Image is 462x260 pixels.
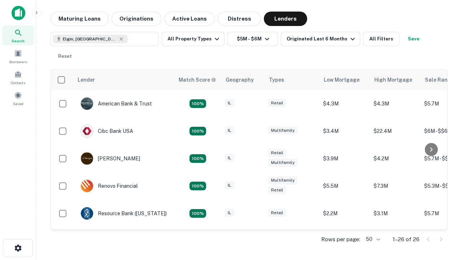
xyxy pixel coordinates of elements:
button: Originations [112,12,161,26]
th: Geography [221,70,265,90]
img: picture [81,125,93,137]
div: Retail [268,209,286,217]
button: Lenders [264,12,307,26]
div: Capitalize uses an advanced AI algorithm to match your search with the best lender. The match sco... [179,76,216,84]
th: Lender [73,70,174,90]
div: 50 [363,234,381,244]
div: Multifamily [268,159,297,167]
div: Low Mortgage [324,75,359,84]
th: Types [265,70,319,90]
td: $4M [370,227,420,255]
div: Matching Properties: 4, hasApolloMatch: undefined [189,182,206,190]
a: Borrowers [2,47,34,66]
div: IL [225,99,234,107]
td: $3.1M [370,200,420,227]
div: Cibc Bank USA [80,125,133,138]
button: All Property Types [162,32,225,46]
span: Borrowers [9,59,27,65]
button: $5M - $6M [227,32,278,46]
td: $7.3M [370,172,420,200]
th: Low Mortgage [319,70,370,90]
div: Retail [268,99,286,107]
p: Rows per page: [321,235,360,244]
img: capitalize-icon.png [12,6,25,20]
th: Capitalize uses an advanced AI algorithm to match your search with the best lender. The match sco... [174,70,221,90]
h6: Match Score [179,76,215,84]
button: Reset [53,49,77,64]
button: Active Loans [164,12,215,26]
button: Save your search to get updates of matches that match your search criteria. [402,32,425,46]
div: Geography [226,75,254,84]
div: Resource Bank ([US_STATE]) [80,207,167,220]
th: High Mortgage [370,70,420,90]
div: Retail [268,149,286,157]
div: IL [225,154,234,162]
a: Saved [2,88,34,108]
div: IL [225,126,234,135]
a: Search [2,26,34,45]
img: picture [81,97,93,110]
img: picture [81,207,93,220]
div: Matching Properties: 4, hasApolloMatch: undefined [189,209,206,218]
div: Lender [78,75,95,84]
div: Originated Last 6 Months [287,35,357,43]
span: Search [12,38,25,44]
div: Multifamily [268,126,297,135]
div: Retail [268,186,286,194]
img: picture [81,180,93,192]
iframe: Chat Widget [426,179,462,214]
p: 1–26 of 26 [393,235,419,244]
td: $22.4M [370,117,420,145]
td: $4.3M [319,90,370,117]
button: All Filters [363,32,399,46]
td: $3.4M [319,117,370,145]
div: Multifamily [268,176,297,185]
button: Distress [218,12,261,26]
button: Maturing Loans [51,12,109,26]
td: $4M [319,227,370,255]
td: $3.9M [319,145,370,172]
div: IL [225,181,234,190]
div: IL [225,209,234,217]
td: $5.5M [319,172,370,200]
td: $2.2M [319,200,370,227]
span: Saved [13,101,23,107]
button: Originated Last 6 Months [281,32,360,46]
div: American Bank & Trust [80,97,152,110]
div: High Mortgage [374,75,412,84]
img: picture [81,152,93,165]
td: $4.3M [370,90,420,117]
a: Contacts [2,68,34,87]
div: Types [269,75,284,84]
div: Matching Properties: 4, hasApolloMatch: undefined [189,127,206,135]
div: Renovo Financial [80,179,138,192]
span: Contacts [11,80,25,86]
td: $4.2M [370,145,420,172]
div: [PERSON_NAME] [80,152,140,165]
span: Elgin, [GEOGRAPHIC_DATA], [GEOGRAPHIC_DATA] [63,36,117,42]
div: Matching Properties: 4, hasApolloMatch: undefined [189,154,206,163]
div: Matching Properties: 7, hasApolloMatch: undefined [189,99,206,108]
